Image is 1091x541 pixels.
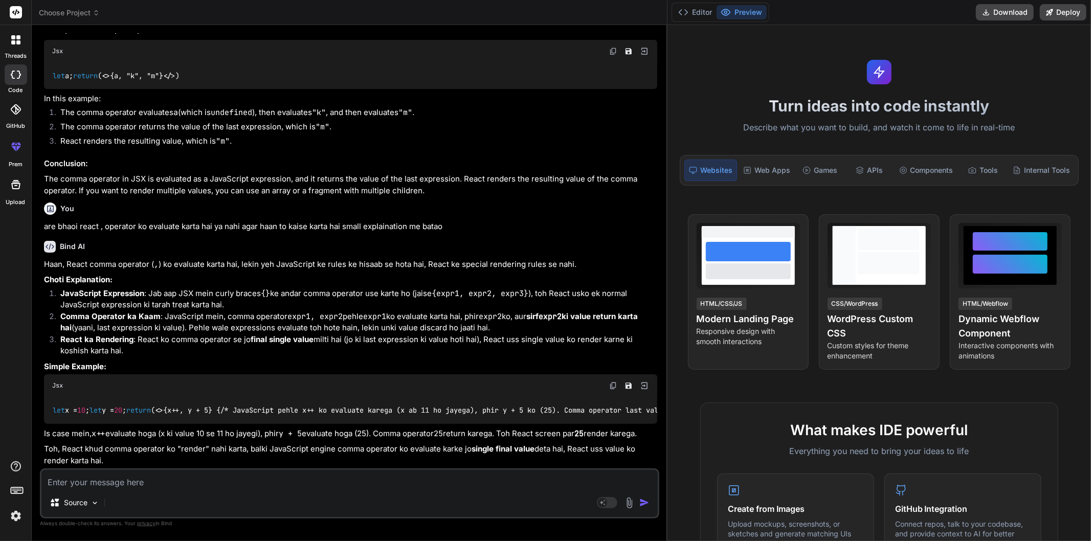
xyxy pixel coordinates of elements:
[316,122,329,132] code: "m"
[261,288,270,299] code: {}
[64,498,87,508] p: Source
[312,107,326,118] code: "k"
[52,381,63,390] span: Jsx
[155,405,163,415] span: <>
[44,173,657,196] p: The comma operator in JSX is evaluated as a JavaScript expression, and it returns the value of th...
[895,160,958,181] div: Components
[52,107,657,121] li: The comma operator evaluates (which is ), then evaluates , and then evaluates .
[90,405,102,415] span: let
[44,259,657,270] p: Haan, React comma operator ( ) ko evaluate karta hai, lekin yeh JavaScript ke rules ke hisaab se ...
[44,362,106,371] strong: Simple Example:
[640,381,649,390] img: Open in Browser
[976,4,1034,20] button: Download
[44,93,657,105] p: In this example:
[1040,4,1086,20] button: Deploy
[539,311,562,322] code: expr2
[173,107,178,118] code: a
[959,312,1062,341] h4: Dynamic Webflow Component
[739,160,794,181] div: Web Apps
[479,311,502,322] code: expr2
[52,405,786,416] code: x = ; y = ; ( );
[432,288,528,299] code: {expr1, expr2, expr3}
[251,334,314,344] strong: final single value
[796,160,843,181] div: Games
[697,312,800,326] h4: Modern Landing Page
[53,405,65,415] span: let
[91,499,99,507] img: Pick Models
[52,334,657,357] li: : React ko comma operator se jo milti hai (jo ki last expression ki value hoti hai), React uss si...
[5,52,27,60] label: threads
[960,160,1007,181] div: Tools
[44,275,113,284] strong: Choti Explanation:
[472,444,535,454] strong: single final value
[624,497,635,509] img: attachment
[155,405,777,415] span: {x++, y + 5} {/* JavaScript pehle x++ ko evaluate karega (x ab 11 ho jayega), phir y + 5 ko (25)....
[828,312,931,341] h4: WordPress Custom CSS
[60,334,133,344] strong: React ka Rendering
[621,44,636,58] button: Save file
[211,107,252,118] code: undefined
[684,160,737,181] div: Websites
[398,107,412,118] code: "m"
[287,311,343,322] code: expr1, expr2
[6,122,25,130] label: GitHub
[9,86,23,95] label: code
[959,341,1062,361] p: Interactive components with animations
[44,428,657,440] p: Is case mein, evaluate hoga (x ki value 10 se 11 ho jayegi), phir evaluate hoga (25). Comma opera...
[639,498,650,508] img: icon
[73,71,98,80] span: return
[609,381,617,390] img: copy
[53,71,65,80] span: let
[154,259,159,269] code: ,
[717,5,767,19] button: Preview
[574,429,584,439] code: 25
[697,298,747,310] div: HTML/CSS/JS
[216,136,230,146] code: "m"
[60,311,161,321] strong: Comma Operator ka Kaam
[44,443,657,466] p: Toh, React khud comma operator ko "render" nahi karta, balki JavaScript engine comma operator ko ...
[52,136,657,150] li: React renders the resulting value, which is .
[728,503,863,515] h4: Create from Images
[77,405,85,415] span: 10
[640,47,649,56] img: Open in Browser
[126,405,151,415] span: return
[44,158,657,170] h3: Conclusion:
[895,503,1031,515] h4: GitHub Integration
[9,160,23,169] label: prem
[114,405,122,415] span: 20
[717,419,1041,441] h2: What makes IDE powerful
[6,198,26,207] label: Upload
[52,311,657,334] li: : JavaScript mein, comma operator pehle ko evaluate karta hai, phir ko, aur (yaani, last expressi...
[828,298,882,310] div: CSS/WordPress
[163,71,175,80] span: </>
[959,298,1012,310] div: HTML/Webflow
[609,47,617,55] img: copy
[279,429,302,439] code: y + 5
[137,520,155,526] span: privacy
[621,378,636,393] button: Save file
[39,8,100,18] span: Choose Project
[60,288,144,298] strong: JavaScript Expression
[828,341,931,361] p: Custom styles for theme enhancement
[40,519,659,528] p: Always double-check its answers. Your in Bind
[845,160,893,181] div: APIs
[44,221,657,233] p: are bhaoi react , operator ko evaluate karta hai ya nahi agar haan to kaise karta hai small expla...
[674,97,1085,115] h1: Turn ideas into code instantly
[60,241,85,252] h6: Bind AI
[363,311,386,322] code: expr1
[434,429,443,439] code: 25
[7,507,25,525] img: settings
[674,5,717,19] button: Editor
[60,204,74,214] h6: You
[102,71,110,80] span: <>
[52,47,63,55] span: Jsx
[52,71,181,81] code: a; ( )
[92,429,105,439] code: x++
[697,326,800,347] p: Responsive design with smooth interactions
[674,121,1085,134] p: Describe what you want to build, and watch it come to life in real-time
[52,121,657,136] li: The comma operator returns the value of the last expression, which is .
[717,445,1041,457] p: Everything you need to bring your ideas to life
[102,71,175,80] span: {a, "k", "m"}
[1009,160,1074,181] div: Internal Tools
[52,288,657,311] li: : Jab aap JSX mein curly braces ke andar comma operator use karte ho (jaise ), toh React usko ek ...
